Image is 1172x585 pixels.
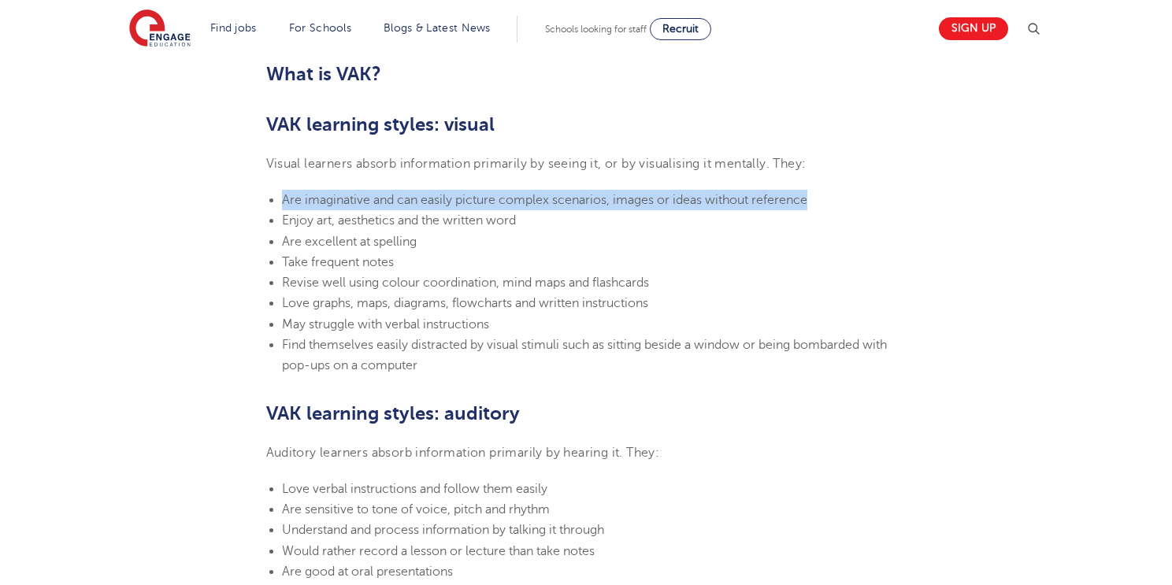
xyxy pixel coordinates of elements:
[282,235,417,249] span: Are excellent at spelling
[650,18,711,40] a: Recruit
[282,338,887,372] span: Find themselves easily distracted by visual stimuli such as sitting beside a window or being bomb...
[266,446,660,460] span: Auditory learners absorb information primarily by hearing it. They:
[384,22,491,34] a: Blogs & Latest News
[282,255,394,269] span: Take frequent notes
[266,157,807,171] span: Visual learners absorb information primarily by seeing it, or by visualising it mentally. They:
[266,113,495,135] b: VAK learning styles: visual
[545,24,647,35] span: Schools looking for staff
[282,317,489,331] span: May struggle with verbal instructions
[282,482,547,496] span: Love verbal instructions and follow them easily
[266,61,907,87] h2: What is VAK?
[282,276,649,290] span: Revise well using colour coordination, mind maps and flashcards
[282,544,595,558] span: Would rather record a lesson or lecture than take notes
[662,23,699,35] span: Recruit
[939,17,1008,40] a: Sign up
[282,296,648,310] span: Love graphs, maps, diagrams, flowcharts and written instructions
[210,22,257,34] a: Find jobs
[282,213,516,228] span: Enjoy art, aesthetics and the written word
[266,402,520,424] b: VAK learning styles: auditory
[289,22,351,34] a: For Schools
[282,565,453,579] span: Are good at oral presentations
[282,193,807,207] span: Are imaginative and can easily picture complex scenarios, images or ideas without reference
[282,523,604,537] span: Understand and process information by talking it through
[129,9,191,49] img: Engage Education
[282,502,550,517] span: Are sensitive to tone of voice, pitch and rhythm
